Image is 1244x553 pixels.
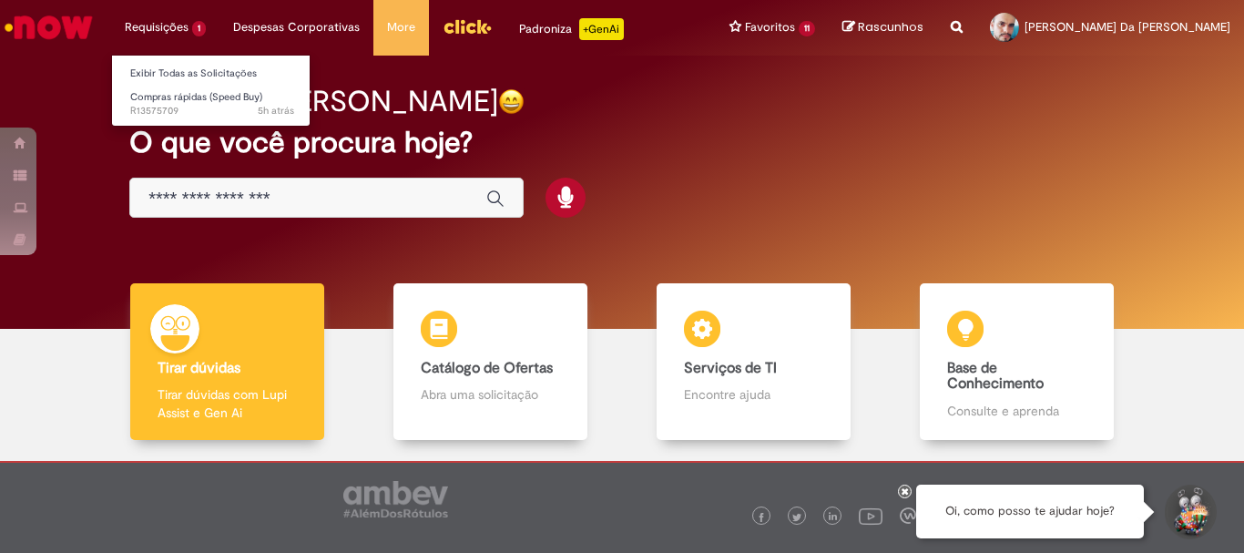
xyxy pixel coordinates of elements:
span: Rascunhos [858,18,923,36]
span: 11 [799,21,815,36]
img: ServiceNow [2,9,96,46]
div: Oi, como posso te ajudar hoje? [916,485,1144,538]
span: More [387,18,415,36]
img: click_logo_yellow_360x200.png [443,13,492,40]
h2: O que você procura hoje? [129,127,1115,159]
span: [PERSON_NAME] Da [PERSON_NAME] [1025,19,1230,35]
p: Consulte e aprenda [947,402,1086,420]
img: logo_footer_workplace.png [900,507,916,524]
img: logo_footer_linkedin.png [829,512,838,523]
span: Compras rápidas (Speed Buy) [130,90,262,104]
div: Padroniza [519,18,624,40]
img: logo_footer_ambev_rotulo_gray.png [343,481,448,517]
p: Encontre ajuda [684,385,822,404]
p: Abra uma solicitação [421,385,559,404]
a: Base de Conhecimento Consulte e aprenda [885,283,1148,441]
img: happy-face.png [498,88,525,115]
span: R13575709 [130,104,294,118]
b: Base de Conhecimento [947,359,1044,394]
span: Requisições [125,18,189,36]
span: 1 [192,21,206,36]
a: Tirar dúvidas Tirar dúvidas com Lupi Assist e Gen Ai [96,283,359,441]
a: Serviços de TI Encontre ajuda [622,283,885,441]
button: Iniciar Conversa de Suporte [1162,485,1217,539]
a: Exibir Todas as Solicitações [112,64,312,84]
a: Catálogo de Ofertas Abra uma solicitação [359,283,622,441]
b: Tirar dúvidas [158,359,240,377]
p: +GenAi [579,18,624,40]
p: Tirar dúvidas com Lupi Assist e Gen Ai [158,385,296,422]
img: logo_footer_twitter.png [792,513,801,522]
span: 5h atrás [258,104,294,118]
img: logo_footer_facebook.png [757,513,766,522]
b: Serviços de TI [684,359,777,377]
span: Favoritos [745,18,795,36]
span: Despesas Corporativas [233,18,360,36]
b: Catálogo de Ofertas [421,359,553,377]
ul: Requisições [111,55,311,127]
a: Rascunhos [842,19,923,36]
a: Aberto R13575709 : Compras rápidas (Speed Buy) [112,87,312,121]
img: logo_footer_youtube.png [859,504,882,527]
h2: Boa tarde, [PERSON_NAME] [129,86,498,118]
time: 29/09/2025 10:27:17 [258,104,294,118]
